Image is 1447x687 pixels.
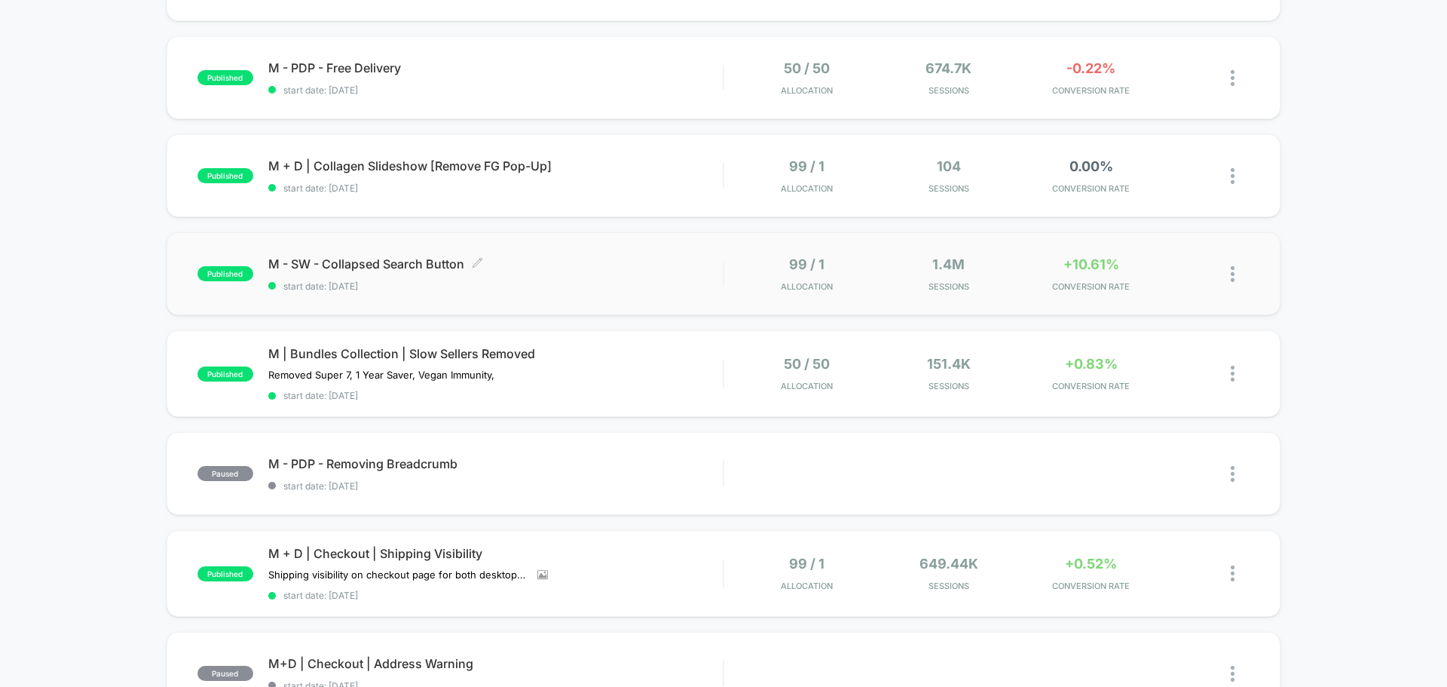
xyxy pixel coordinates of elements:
[197,466,253,481] span: paused
[268,346,723,361] span: M | Bundles Collection | Slow Sellers Removed
[197,70,253,85] span: published
[781,183,833,194] span: Allocation
[1231,566,1234,581] img: close
[1023,183,1158,194] span: CONVERSION RATE
[268,60,723,75] span: M - PDP - Free Delivery
[1023,85,1158,96] span: CONVERSION RATE
[781,581,833,591] span: Allocation
[268,182,723,194] span: start date: [DATE]
[1063,256,1119,272] span: +10.61%
[197,367,253,382] span: published
[781,381,833,391] span: Allocation
[268,390,723,401] span: start date: [DATE]
[1023,381,1158,391] span: CONVERSION RATE
[927,356,971,372] span: 151.4k
[268,369,494,381] span: Removed Super 7, 1 Year Saver, Vegan Immunity,
[1231,168,1234,184] img: close
[268,456,723,471] span: M - PDP - Removing Breadcrumb
[1065,356,1118,372] span: +0.83%
[781,85,833,96] span: Allocation
[268,590,723,601] span: start date: [DATE]
[197,666,253,681] span: paused
[882,85,1017,96] span: Sessions
[882,581,1017,591] span: Sessions
[789,256,824,272] span: 99 / 1
[197,266,253,281] span: published
[1231,366,1234,382] img: close
[882,381,1017,391] span: Sessions
[268,256,723,271] span: M - SW - Collapsed Search Button
[919,556,978,572] span: 649.44k
[1231,266,1234,282] img: close
[197,168,253,183] span: published
[1023,281,1158,292] span: CONVERSION RATE
[784,356,830,372] span: 50 / 50
[784,60,830,76] span: 50 / 50
[268,656,723,671] span: M+D | Checkout | Address Warning
[1023,581,1158,591] span: CONVERSION RATE
[789,556,824,572] span: 99 / 1
[268,281,723,292] span: start date: [DATE]
[268,84,723,96] span: start date: [DATE]
[268,158,723,173] span: M + D | Collagen Slideshow [Remove FG Pop-Up]
[268,569,526,581] span: Shipping visibility on checkout page for both desktop and mobile
[1066,60,1115,76] span: -0.22%
[781,281,833,292] span: Allocation
[882,281,1017,292] span: Sessions
[925,60,971,76] span: 674.7k
[789,158,824,174] span: 99 / 1
[1065,556,1117,572] span: +0.52%
[1069,158,1113,174] span: 0.00%
[1231,466,1234,482] img: close
[268,546,723,561] span: M + D | Checkout | Shipping Visibility
[1231,666,1234,682] img: close
[1231,70,1234,86] img: close
[197,566,253,581] span: published
[268,480,723,492] span: start date: [DATE]
[937,158,961,174] span: 104
[882,183,1017,194] span: Sessions
[932,256,965,272] span: 1.4M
